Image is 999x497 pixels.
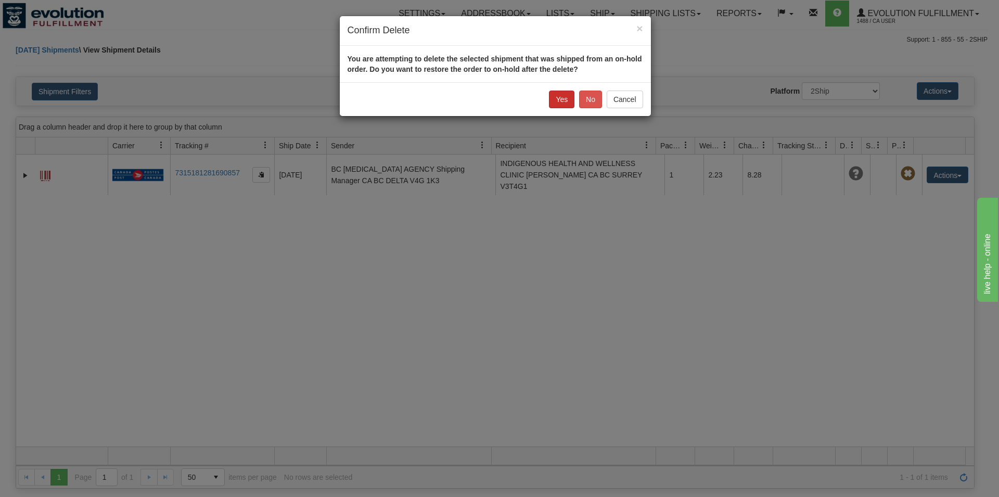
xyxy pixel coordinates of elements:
[8,6,96,19] div: live help - online
[348,24,643,37] h4: Confirm Delete
[636,22,643,34] span: ×
[579,91,602,108] button: No
[975,195,998,301] iframe: chat widget
[549,91,574,108] button: Yes
[348,55,642,73] strong: You are attempting to delete the selected shipment that was shipped from an on-hold order. Do you...
[636,23,643,34] button: Close
[607,91,643,108] button: Cancel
